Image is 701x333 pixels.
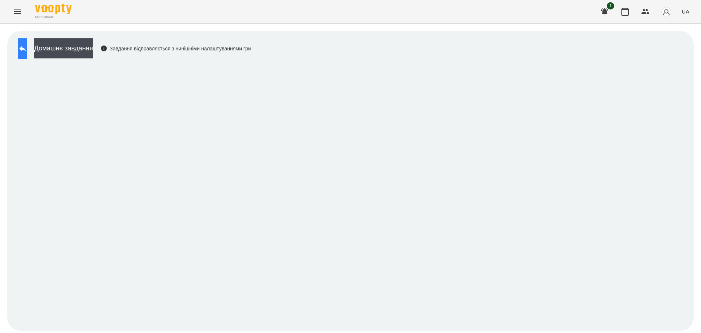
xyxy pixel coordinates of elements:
[679,5,692,18] button: UA
[35,15,72,20] span: For Business
[682,8,689,15] span: UA
[34,38,93,58] button: Домашнє завдання
[661,7,671,17] img: avatar_s.png
[607,2,614,9] span: 1
[9,3,26,20] button: Menu
[100,45,251,52] div: Завдання відправляється з нинішніми налаштуваннями гри
[35,4,72,14] img: Voopty Logo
